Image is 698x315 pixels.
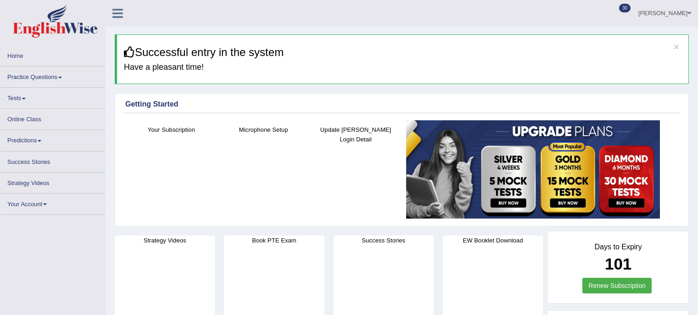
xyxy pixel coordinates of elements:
h3: Successful entry in the system [124,46,681,58]
span: 30 [619,4,631,12]
a: Strategy Videos [0,173,105,191]
a: Online Class [0,109,105,127]
a: Your Account [0,194,105,212]
h4: EW Booklet Download [443,236,543,245]
a: Home [0,45,105,63]
div: Getting Started [125,99,678,110]
h4: Have a pleasant time! [124,63,681,72]
a: Practice Questions [0,67,105,84]
img: small5.jpg [406,120,660,219]
h4: Update [PERSON_NAME] Login Detail [314,125,397,144]
b: 101 [605,255,631,273]
h4: Your Subscription [130,125,213,135]
a: Predictions [0,130,105,148]
h4: Strategy Videos [115,236,215,245]
h4: Book PTE Exam [224,236,324,245]
button: × [674,42,679,51]
a: Renew Subscription [582,278,652,293]
h4: Success Stories [334,236,434,245]
a: Tests [0,88,105,106]
h4: Microphone Setup [222,125,305,135]
h4: Days to Expiry [558,243,678,251]
a: Success Stories [0,152,105,169]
